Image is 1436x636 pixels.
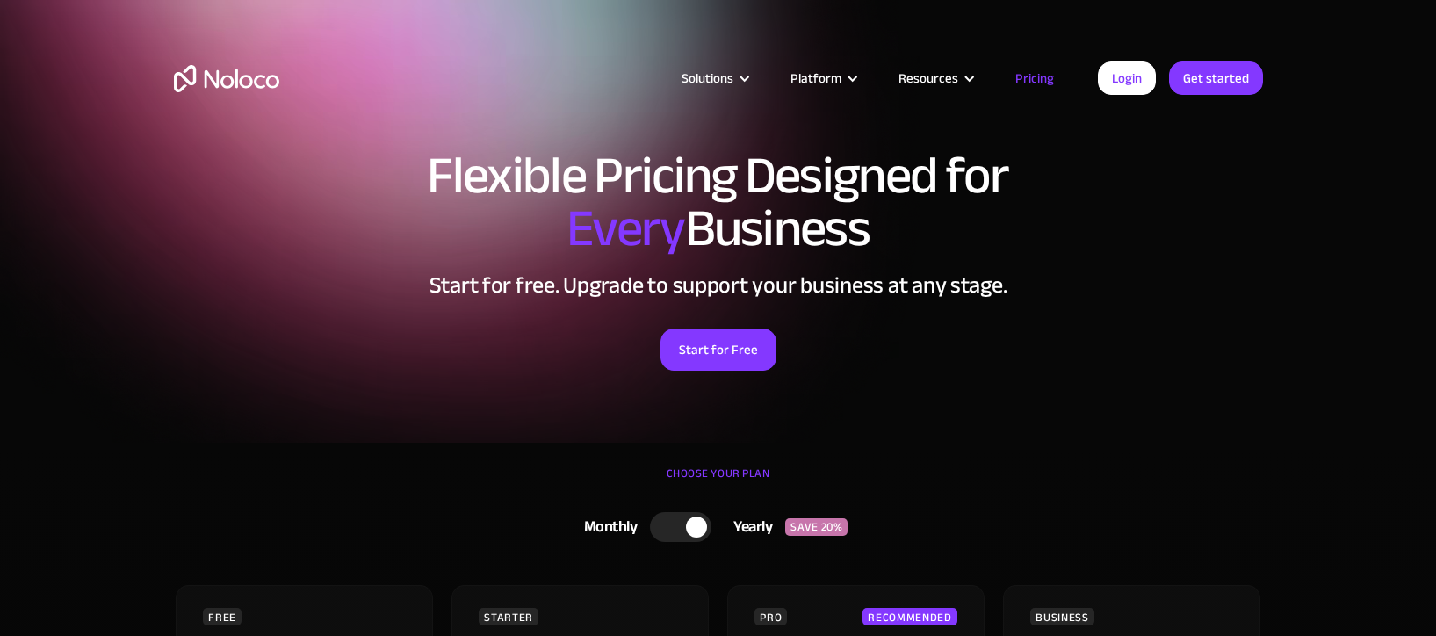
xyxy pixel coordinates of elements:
[754,608,787,625] div: PRO
[1030,608,1093,625] div: BUSINESS
[174,149,1263,255] h1: Flexible Pricing Designed for Business
[174,460,1263,504] div: CHOOSE YOUR PLAN
[660,67,769,90] div: Solutions
[1098,61,1156,95] a: Login
[174,272,1263,299] h2: Start for free. Upgrade to support your business at any stage.
[203,608,242,625] div: FREE
[682,67,733,90] div: Solutions
[877,67,993,90] div: Resources
[479,608,538,625] div: STARTER
[898,67,958,90] div: Resources
[1169,61,1263,95] a: Get started
[566,179,685,278] span: Every
[993,67,1076,90] a: Pricing
[769,67,877,90] div: Platform
[174,65,279,92] a: home
[862,608,956,625] div: RECOMMENDED
[562,514,651,540] div: Monthly
[790,67,841,90] div: Platform
[660,329,776,371] a: Start for Free
[711,514,785,540] div: Yearly
[785,518,848,536] div: SAVE 20%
